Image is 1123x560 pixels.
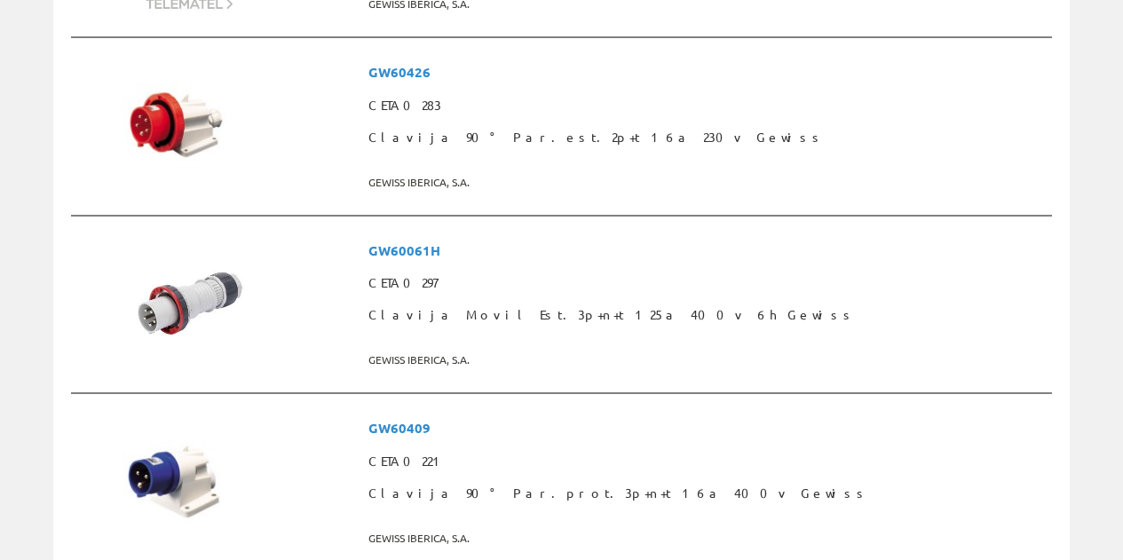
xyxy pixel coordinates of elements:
[368,122,1045,154] span: Clavija 90° Par.est.2p+t 16a 230v Gewiss
[368,345,1045,375] span: GEWISS IBERICA, S.A.
[368,446,1045,477] span: CETA0221
[368,168,1045,197] span: GEWISS IBERICA, S.A.
[368,56,1045,89] span: GW60426
[368,90,1045,122] span: CETA0283
[368,234,1045,267] span: GW60061H
[123,56,228,189] img: Foto artículo Clavija 90° Par.est.2p+t 16a 230v Gewiss (119.40789473684x150)
[368,299,1045,331] span: Clavija Movil Est.3p+n+t 125a 400v 6h Gewiss
[368,412,1045,445] span: GW60409
[368,267,1045,299] span: CETA0297
[123,234,256,367] img: Foto artículo Clavija Movil Est.3p+n+t 125a 400v 6h Gewiss (150x150)
[368,524,1045,553] span: GEWISS IBERICA, S.A.
[368,477,1045,509] span: Clavija 90° Par.prot.3p+n+t 16a 400v Gewiss
[123,412,229,545] img: Foto artículo Clavija 90° Par.prot.3p+n+t 16a 400v Gewiss (120.39473684211x150)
